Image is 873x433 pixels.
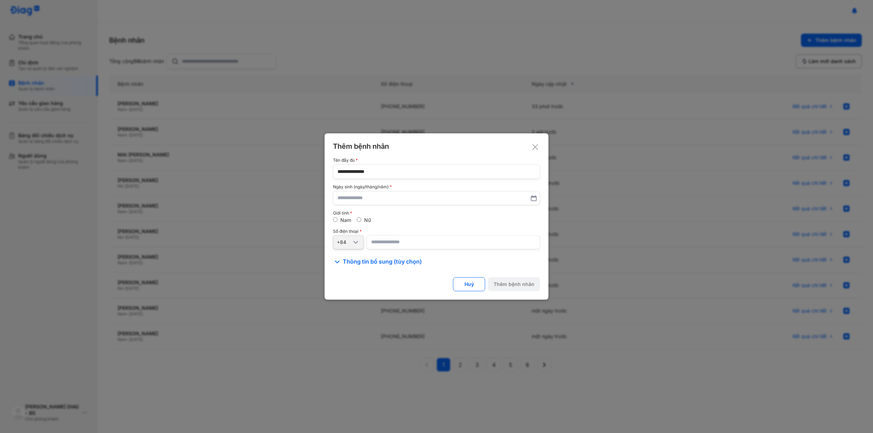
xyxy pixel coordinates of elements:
button: Thêm bệnh nhân [488,277,540,291]
div: +84 [337,239,352,245]
div: Thêm bệnh nhân [333,142,540,151]
label: Nữ [364,217,371,223]
div: Thêm bệnh nhân [494,281,534,287]
label: Nam [340,217,351,223]
button: Huỷ [453,277,485,291]
div: Ngày sinh (ngày/tháng/năm) [333,184,540,189]
div: Số điện thoại [333,229,540,234]
div: Giới tính [333,211,540,216]
span: Thông tin bổ sung (tùy chọn) [343,258,422,266]
div: Tên đầy đủ [333,158,540,163]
